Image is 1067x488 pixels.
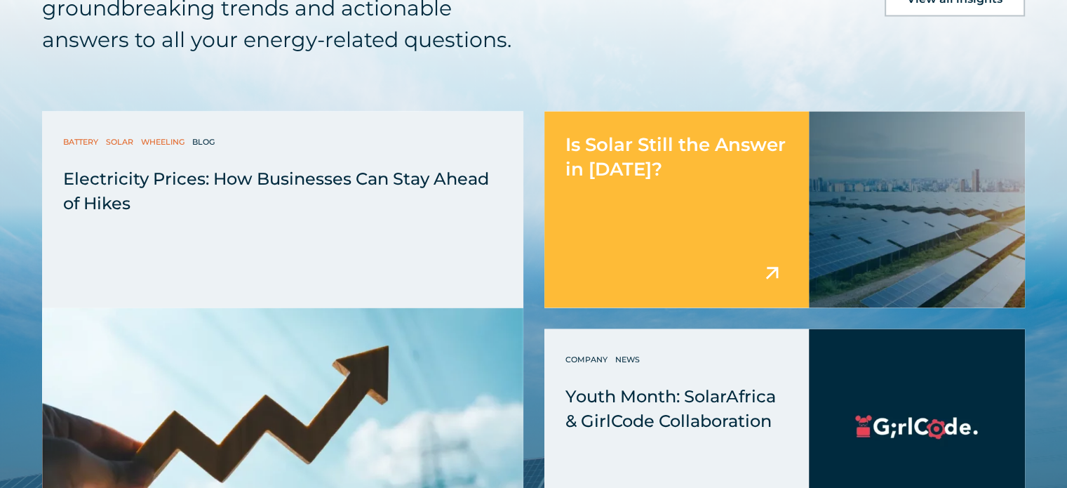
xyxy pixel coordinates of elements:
[565,385,776,430] span: Youth Month: SolarAfrica & GirlCode Collaboration
[565,133,786,180] span: Is Solar Still the Answer in [DATE]?
[565,352,611,366] a: Company
[141,134,188,148] a: Wheeling
[63,134,102,148] a: Battery
[192,134,218,148] a: Blog
[809,111,1025,308] img: Solar Energy Commercial and Industrial Wheeling
[760,261,784,285] img: arrow icon
[63,168,489,213] span: Electricity Prices: How Businesses Can Stay Ahead of Hikes
[106,134,137,148] a: Solar
[615,352,643,366] a: News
